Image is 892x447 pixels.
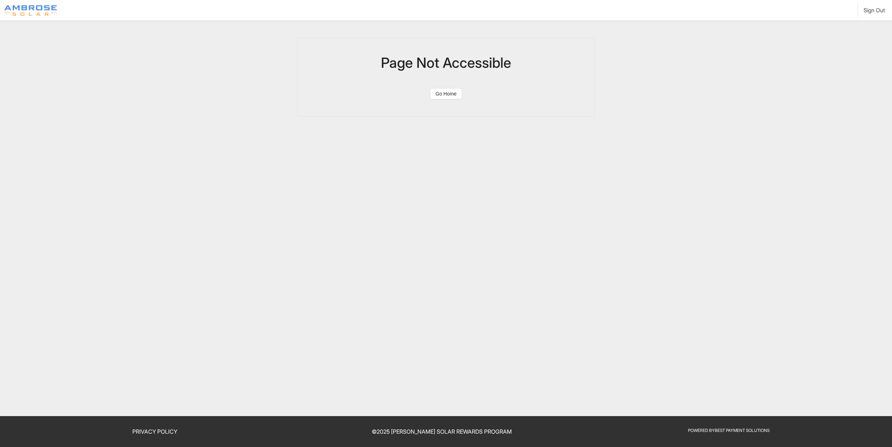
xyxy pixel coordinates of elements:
[864,7,885,14] a: Sign Out
[315,54,577,71] h1: Page Not Accessible
[430,88,462,99] button: Go Home
[132,428,177,435] a: Privacy Policy
[4,5,57,16] img: Program logo
[436,90,457,98] span: Go Home
[430,90,462,97] a: Go Home
[303,427,581,436] p: © 2025 [PERSON_NAME] Solar Rewards Program
[688,428,769,433] a: Powered ByBest Payment Solutions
